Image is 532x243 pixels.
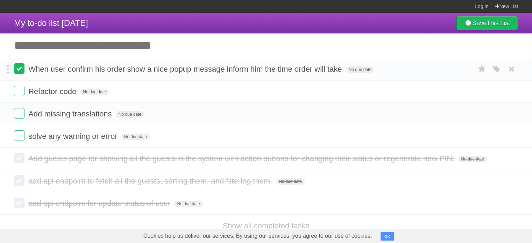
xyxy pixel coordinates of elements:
[14,153,24,163] label: Done
[14,108,24,119] label: Done
[222,221,309,230] a: Show all completed tasks
[14,130,24,141] label: Done
[136,229,379,243] span: Cookies help us deliver our services. By using our services, you agree to our use of cookies.
[28,154,456,163] span: Add guests page for showing all the guests in the system with action buttons for changing their s...
[28,199,172,208] span: add api endpoint for update status of user
[28,109,113,118] span: Add missing translations
[475,63,489,75] label: Star task
[276,178,304,185] span: No due date
[14,63,24,74] label: Done
[28,177,274,185] span: add api endpoint to fetch all the guests, sorting them, and filtering them.
[28,87,78,96] span: Refactor code
[28,132,119,141] span: solve any warning or error
[121,134,150,140] span: No due date
[174,201,203,207] span: No due date
[346,66,374,73] span: No due date
[14,86,24,96] label: Done
[381,232,394,241] button: OK
[14,198,24,208] label: Done
[14,175,24,186] label: Done
[458,156,487,162] span: No due date
[487,20,510,27] b: This List
[116,111,144,117] span: No due date
[28,65,343,73] span: When user confirm his order show a nice popup message inform him the time order will take
[14,18,88,28] span: My to-do list [DATE]
[456,16,518,30] a: SaveThis List
[80,89,108,95] span: No due date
